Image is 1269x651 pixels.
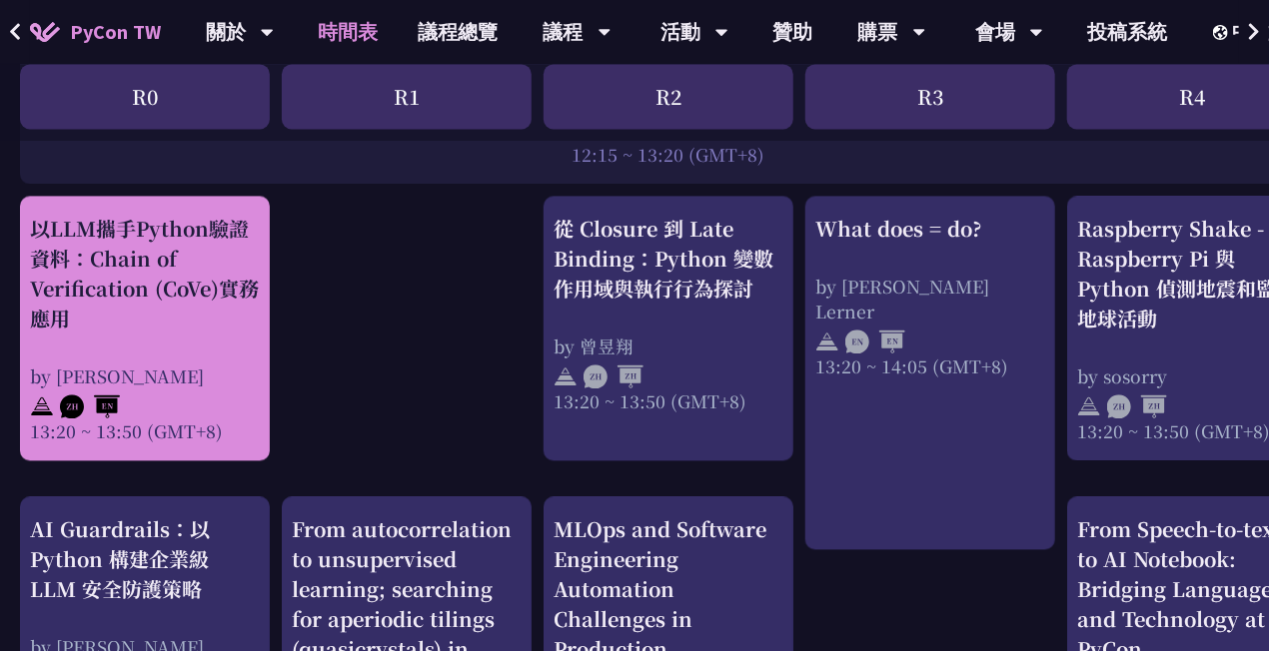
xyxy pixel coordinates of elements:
[1107,394,1167,418] img: ZHZH.38617ef.svg
[70,17,161,47] span: PyCon TW
[30,394,54,418] img: svg+xml;base64,PHN2ZyB4bWxucz0iaHR0cDovL3d3dy53My5vcmcvMjAwMC9zdmciIHdpZHRoPSIyNCIgaGVpZ2h0PSIyNC...
[554,214,783,304] div: 從 Closure 到 Late Binding：Python 變數作用域與執行行為探討
[554,333,783,358] div: by 曾昱翔
[554,388,783,413] div: 13:20 ~ 13:50 (GMT+8)
[30,418,260,443] div: 13:20 ~ 13:50 (GMT+8)
[282,64,532,129] div: R1
[30,363,260,388] div: by [PERSON_NAME]
[30,214,260,443] a: 以LLM攜手Python驗證資料：Chain of Verification (CoVe)實務應用 by [PERSON_NAME] 13:20 ~ 13:50 (GMT+8)
[30,214,260,333] div: 以LLM攜手Python驗證資料：Chain of Verification (CoVe)實務應用
[584,364,643,388] img: ZHZH.38617ef.svg
[60,394,120,418] img: ZHEN.371966e.svg
[554,214,783,443] a: 從 Closure 到 Late Binding：Python 變數作用域與執行行為探討 by 曾昱翔 13:20 ~ 13:50 (GMT+8)
[1077,394,1101,418] img: svg+xml;base64,PHN2ZyB4bWxucz0iaHR0cDovL3d3dy53My5vcmcvMjAwMC9zdmciIHdpZHRoPSIyNCIgaGVpZ2h0PSIyNC...
[10,7,181,57] a: PyCon TW
[20,64,270,129] div: R0
[815,274,1045,324] div: by [PERSON_NAME] Lerner
[1213,25,1233,40] img: Locale Icon
[554,364,578,388] img: svg+xml;base64,PHN2ZyB4bWxucz0iaHR0cDovL3d3dy53My5vcmcvMjAwMC9zdmciIHdpZHRoPSIyNCIgaGVpZ2h0PSIyNC...
[815,353,1045,378] div: 13:20 ~ 14:05 (GMT+8)
[30,22,60,42] img: Home icon of PyCon TW 2025
[845,329,905,353] img: ENEN.5a408d1.svg
[815,329,839,353] img: svg+xml;base64,PHN2ZyB4bWxucz0iaHR0cDovL3d3dy53My5vcmcvMjAwMC9zdmciIHdpZHRoPSIyNCIgaGVpZ2h0PSIyNC...
[30,514,260,604] div: AI Guardrails：以 Python 構建企業級 LLM 安全防護策略
[815,214,1045,532] a: What does = do? by [PERSON_NAME] Lerner 13:20 ~ 14:05 (GMT+8)
[815,214,1045,244] div: What does = do?
[544,64,793,129] div: R2
[805,64,1055,129] div: R3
